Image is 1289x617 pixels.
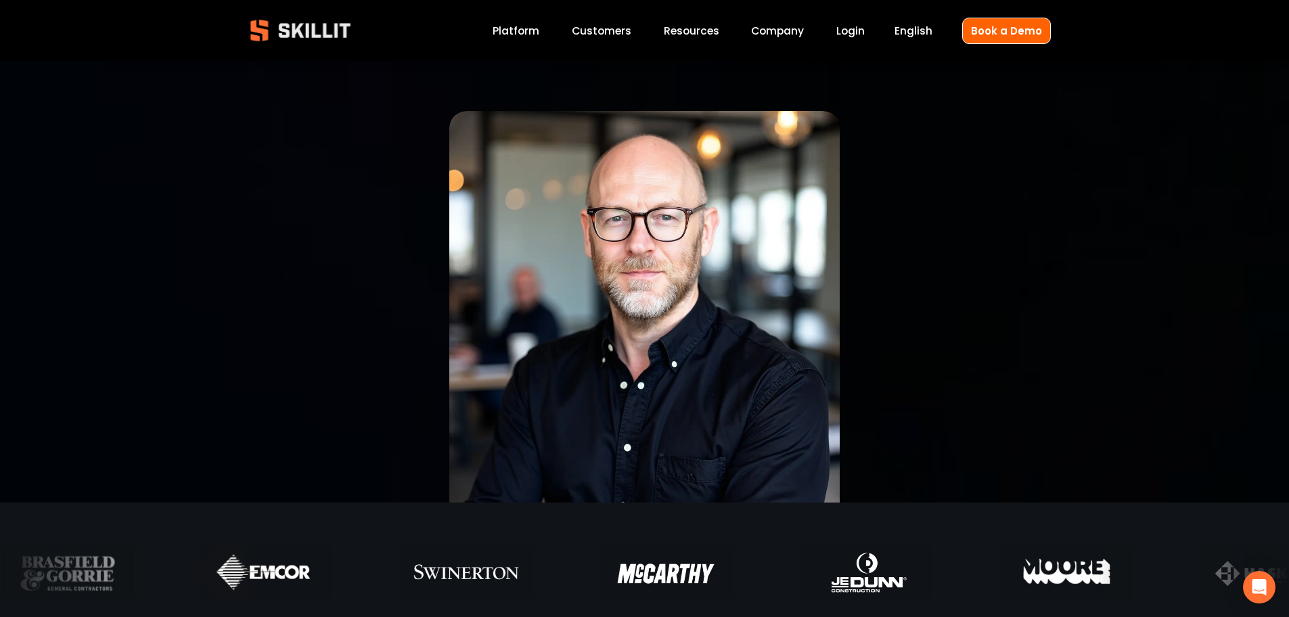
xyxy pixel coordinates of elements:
[1243,571,1275,603] div: Open Intercom Messenger
[751,22,804,40] a: Company
[895,22,932,40] div: language picker
[895,23,932,39] span: English
[962,18,1051,44] a: Book a Demo
[239,10,362,51] img: Skillit
[836,22,865,40] a: Login
[664,22,719,40] a: folder dropdown
[664,23,719,39] span: Resources
[493,22,539,40] a: Platform
[572,22,631,40] a: Customers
